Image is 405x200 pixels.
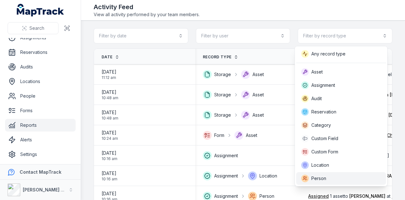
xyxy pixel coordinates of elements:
span: Asset [311,69,323,75]
button: Filter by record type [298,28,392,43]
span: Custom Field [311,135,338,142]
span: Any record type [311,51,346,57]
span: Assignment [311,82,335,88]
span: Category [311,122,331,128]
div: Filter by record type [295,46,388,186]
span: Custom Form [311,149,338,155]
span: Audit [311,95,322,102]
span: Location [311,162,329,168]
span: Reservation [311,109,336,115]
span: Person [311,175,326,182]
